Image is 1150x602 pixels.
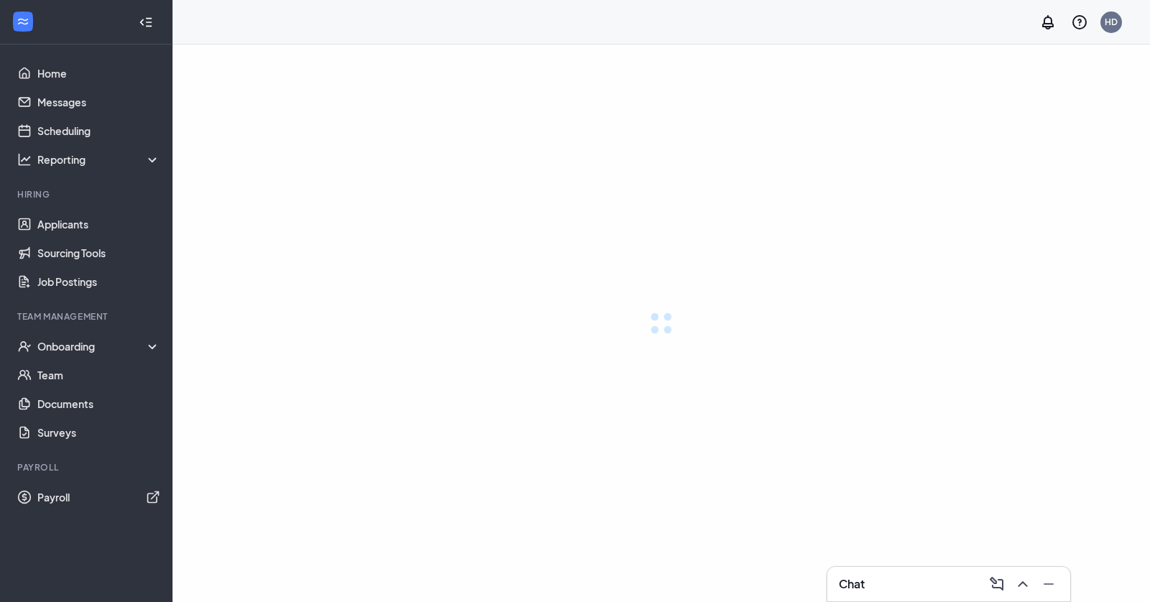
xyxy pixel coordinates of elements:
[37,483,160,511] a: PayrollExternalLink
[984,573,1007,596] button: ComposeMessage
[37,339,161,353] div: Onboarding
[1036,573,1059,596] button: Minimize
[17,461,157,473] div: Payroll
[37,361,160,389] a: Team
[37,59,160,88] a: Home
[1040,575,1057,593] svg: Minimize
[1071,14,1088,31] svg: QuestionInfo
[17,188,157,200] div: Hiring
[17,310,157,323] div: Team Management
[1039,14,1057,31] svg: Notifications
[17,152,32,167] svg: Analysis
[37,239,160,267] a: Sourcing Tools
[37,418,160,447] a: Surveys
[37,152,161,167] div: Reporting
[1105,16,1118,28] div: HD
[37,267,160,296] a: Job Postings
[17,339,32,353] svg: UserCheck
[16,14,30,29] svg: WorkstreamLogo
[37,210,160,239] a: Applicants
[839,576,865,592] h3: Chat
[1010,573,1033,596] button: ChevronUp
[37,116,160,145] a: Scheduling
[1014,575,1031,593] svg: ChevronUp
[139,15,153,29] svg: Collapse
[37,389,160,418] a: Documents
[37,88,160,116] a: Messages
[988,575,1006,593] svg: ComposeMessage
